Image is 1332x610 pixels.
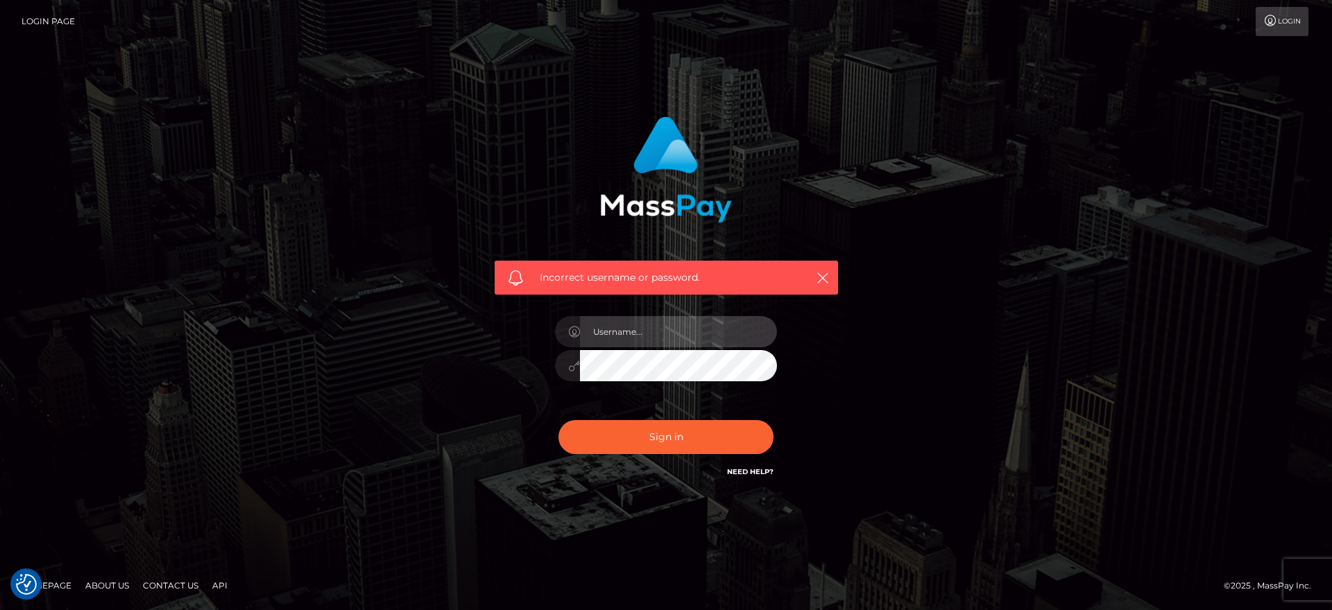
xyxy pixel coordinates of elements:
span: Incorrect username or password. [540,270,793,285]
img: MassPay Login [600,116,732,223]
img: Revisit consent button [16,574,37,595]
a: Login [1256,7,1308,36]
a: Login Page [22,7,75,36]
a: Homepage [15,575,77,596]
a: Contact Us [137,575,204,596]
a: Need Help? [727,467,774,476]
a: About Us [80,575,135,596]
button: Sign in [558,420,774,454]
div: © 2025 , MassPay Inc. [1224,578,1322,593]
input: Username... [580,316,777,347]
button: Consent Preferences [16,574,37,595]
a: API [207,575,233,596]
